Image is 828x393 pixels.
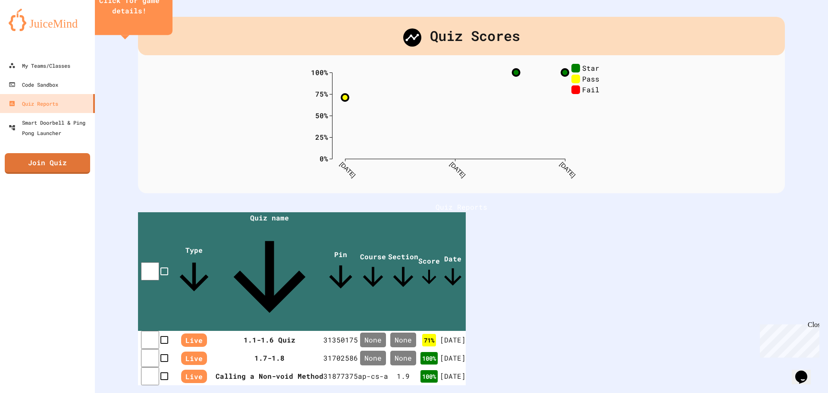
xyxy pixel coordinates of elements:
[216,213,323,331] span: Quiz name
[315,110,328,119] text: 50%
[582,85,599,94] text: Fail
[420,352,438,365] div: 100 %
[141,262,159,280] input: select all desserts
[360,351,386,365] div: None
[582,63,599,72] text: Star
[323,349,358,367] td: 31702586
[390,351,416,365] div: None
[9,79,58,90] div: Code Sandbox
[388,371,418,381] div: 1 . 9
[9,9,86,31] img: logo-orange.svg
[181,333,207,347] span: Live
[181,370,207,383] span: Live
[418,256,440,288] span: Score
[422,334,436,346] div: 71 %
[440,349,466,367] td: [DATE]
[358,252,388,292] span: Course
[440,254,466,290] span: Date
[440,367,466,385] td: [DATE]
[138,17,785,55] div: Quiz Scores
[756,321,819,358] iframe: chat widget
[9,117,91,138] div: Smart Doorbell & Ping Pong Launcher
[9,98,58,109] div: Quiz Reports
[420,370,438,383] div: 100 %
[172,245,216,299] span: Type
[440,331,466,349] td: [DATE]
[339,160,357,179] text: [DATE]
[5,153,90,174] a: Join Quiz
[181,352,207,365] span: Live
[388,252,418,292] span: Section
[323,331,358,349] td: 31350175
[138,202,785,212] h1: Quiz Reports
[311,67,328,76] text: 100%
[323,250,358,294] span: Pin
[9,60,70,71] div: My Teams/Classes
[315,132,328,141] text: 25%
[792,358,819,384] iframe: chat widget
[216,349,323,367] th: 1.7-1.8
[448,160,467,179] text: [DATE]
[315,89,328,98] text: 75%
[582,74,599,83] text: Pass
[216,367,323,385] th: Calling a Non-void Method
[358,371,388,381] div: ap-cs-a
[3,3,60,55] div: Chat with us now!Close
[558,160,577,179] text: [DATE]
[390,333,416,347] div: None
[216,331,323,349] th: 1.1-1.6 Quiz
[360,333,386,347] div: None
[320,154,328,163] text: 0%
[323,367,358,385] td: 31877375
